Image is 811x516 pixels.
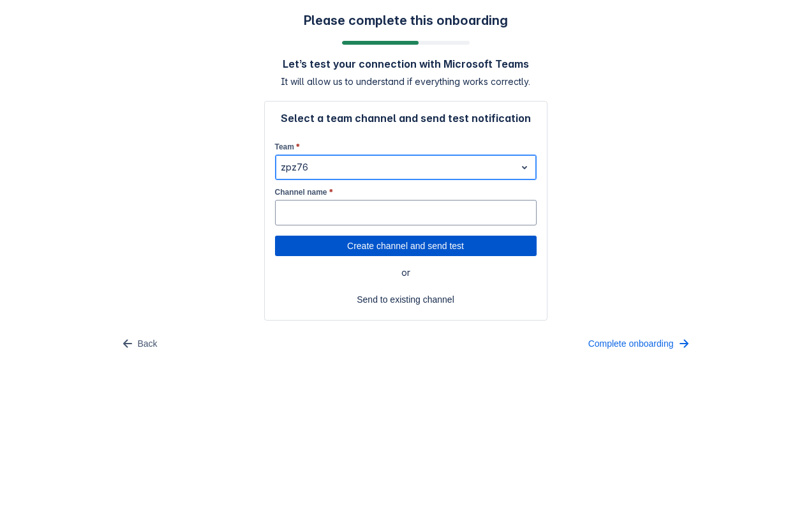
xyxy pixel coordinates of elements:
[581,333,699,354] button: Complete onboarding
[294,142,300,151] span: required
[138,333,158,354] span: Back
[281,75,530,88] span: It will allow us to understand if everything works correctly.
[517,160,532,175] span: open
[275,289,537,310] button: Send to existing channel
[588,333,674,354] span: Complete onboarding
[112,333,165,354] button: Back
[304,13,508,28] h3: Please complete this onboarding
[327,187,333,197] span: required
[281,112,531,125] h4: Select a team channel and send test notification
[275,142,300,152] label: Team
[275,187,333,197] label: Channel name
[283,236,529,256] span: Create channel and send test
[275,236,537,256] button: Create channel and send test
[275,266,537,279] span: or
[283,57,529,70] h4: Let’s test your connection with Microsoft Teams
[283,289,529,310] span: Send to existing channel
